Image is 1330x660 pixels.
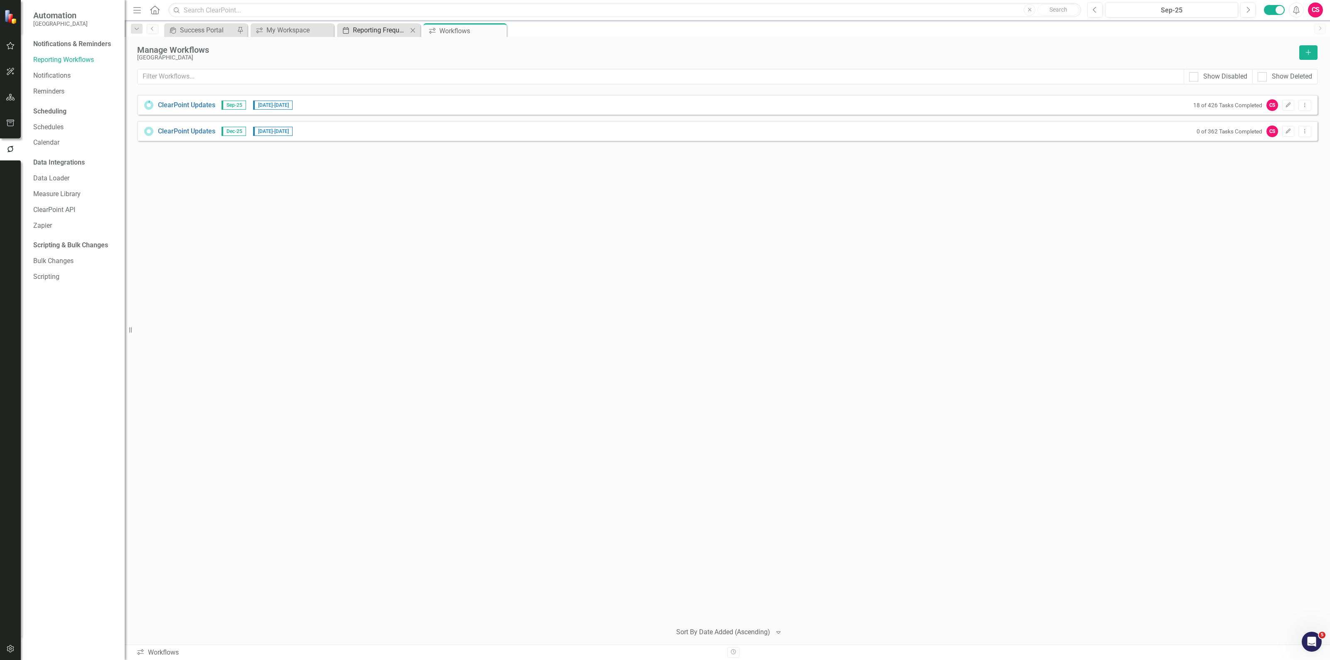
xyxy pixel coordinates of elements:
a: Calendar [33,138,116,148]
a: Measure Library [33,190,116,199]
span: [DATE] - [DATE] [253,127,293,136]
input: Search ClearPoint... [168,3,1081,17]
button: CS [1308,2,1323,17]
span: [DATE] - [DATE] [253,101,293,110]
div: Show Deleted [1272,72,1312,81]
a: Reporting Frequencies [339,25,408,35]
small: 0 of 362 Tasks Completed [1197,128,1262,135]
button: Search [1037,4,1079,16]
a: Scripting [33,272,116,282]
span: Dec-25 [222,127,246,136]
a: Data Loader [33,174,116,183]
div: CS [1266,126,1278,137]
div: Scheduling [33,107,66,116]
a: Success Portal [166,25,235,35]
a: Bulk Changes [33,256,116,266]
a: Reporting Workflows [33,55,116,65]
div: Workflows [439,26,505,36]
img: ClearPoint Strategy [4,9,19,24]
input: Filter Workflows... [137,69,1184,84]
div: Workflows [136,648,721,658]
small: [GEOGRAPHIC_DATA] [33,20,88,27]
a: Notifications [33,71,116,81]
a: Zapier [33,221,116,231]
span: 5 [1319,632,1325,638]
div: Success Portal [180,25,235,35]
div: Reporting Frequencies [353,25,408,35]
a: Reminders [33,87,116,96]
button: Sep-25 [1105,2,1238,17]
a: ClearPoint Updates [158,101,215,110]
div: Sep-25 [1108,5,1235,15]
div: Notifications & Reminders [33,39,111,49]
small: 18 of 426 Tasks Completed [1193,102,1262,108]
span: Sep-25 [222,101,246,110]
div: Show Disabled [1203,72,1247,81]
div: Data Integrations [33,158,85,167]
span: Search [1049,6,1067,13]
iframe: Intercom live chat [1302,632,1322,652]
span: Automation [33,10,88,20]
a: ClearPoint Updates [158,127,215,136]
a: My Workspace [253,25,332,35]
div: Scripting & Bulk Changes [33,241,108,250]
a: ClearPoint API [33,205,116,215]
div: CS [1266,99,1278,111]
div: Manage Workflows [137,45,1295,54]
div: [GEOGRAPHIC_DATA] [137,54,1295,61]
div: My Workspace [266,25,332,35]
a: Schedules [33,123,116,132]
